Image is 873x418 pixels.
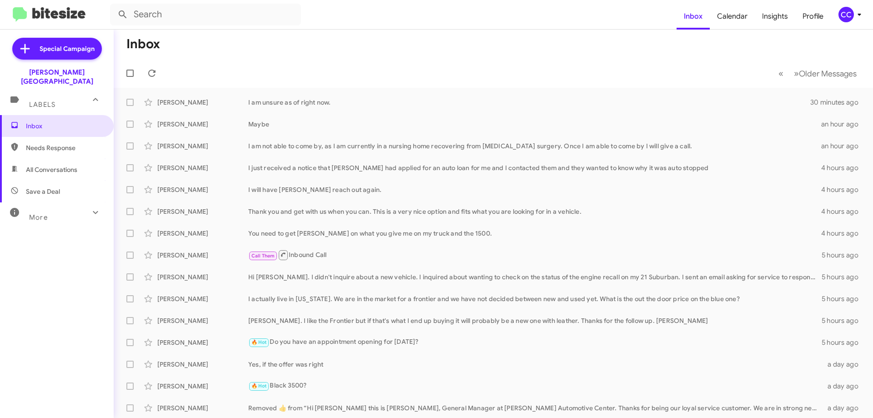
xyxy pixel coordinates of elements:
[157,316,248,325] div: [PERSON_NAME]
[157,185,248,194] div: [PERSON_NAME]
[821,185,866,194] div: 4 hours ago
[248,120,821,129] div: Maybe
[157,163,248,172] div: [PERSON_NAME]
[29,101,55,109] span: Labels
[811,98,866,107] div: 30 minutes ago
[29,213,48,222] span: More
[248,337,822,347] div: Do you have an appointment opening for [DATE]?
[755,3,795,30] a: Insights
[248,98,811,107] div: I am unsure as of right now.
[248,207,821,216] div: Thank you and get with us when you can. This is a very nice option and fits what you are looking ...
[26,187,60,196] span: Save a Deal
[821,229,866,238] div: 4 hours ago
[26,121,103,131] span: Inbox
[12,38,102,60] a: Special Campaign
[677,3,710,30] a: Inbox
[26,143,103,152] span: Needs Response
[248,272,822,282] div: Hi [PERSON_NAME]. I didn't inquire about a new vehicle. I inquired about wanting to check on the ...
[126,37,160,51] h1: Inbox
[157,98,248,107] div: [PERSON_NAME]
[157,229,248,238] div: [PERSON_NAME]
[157,403,248,413] div: [PERSON_NAME]
[40,44,95,53] span: Special Campaign
[248,381,822,391] div: Black 3500?
[248,294,822,303] div: I actually live in [US_STATE]. We are in the market for a frontier and we have not decided betwee...
[157,251,248,260] div: [PERSON_NAME]
[157,360,248,369] div: [PERSON_NAME]
[773,64,862,83] nav: Page navigation example
[822,272,866,282] div: 5 hours ago
[248,360,822,369] div: Yes, if the offer was right
[822,316,866,325] div: 5 hours ago
[788,64,862,83] button: Next
[157,120,248,129] div: [PERSON_NAME]
[26,165,77,174] span: All Conversations
[251,383,267,389] span: 🔥 Hot
[822,360,866,369] div: a day ago
[773,64,789,83] button: Previous
[251,339,267,345] span: 🔥 Hot
[157,207,248,216] div: [PERSON_NAME]
[248,229,821,238] div: You need to get [PERSON_NAME] on what you give me on my truck and the 1500.
[248,249,822,261] div: Inbound Call
[248,163,821,172] div: I just received a notice that [PERSON_NAME] had applied for an auto loan for me and I contacted t...
[248,403,822,413] div: Removed ‌👍‌ from “ Hi [PERSON_NAME] this is [PERSON_NAME], General Manager at [PERSON_NAME] Autom...
[799,69,857,79] span: Older Messages
[157,294,248,303] div: [PERSON_NAME]
[821,207,866,216] div: 4 hours ago
[838,7,854,22] div: CC
[778,68,783,79] span: «
[248,185,821,194] div: I will have [PERSON_NAME] reach out again.
[822,403,866,413] div: a day ago
[157,338,248,347] div: [PERSON_NAME]
[821,120,866,129] div: an hour ago
[110,4,301,25] input: Search
[157,382,248,391] div: [PERSON_NAME]
[710,3,755,30] a: Calendar
[794,68,799,79] span: »
[822,338,866,347] div: 5 hours ago
[822,251,866,260] div: 5 hours ago
[157,272,248,282] div: [PERSON_NAME]
[822,382,866,391] div: a day ago
[822,294,866,303] div: 5 hours ago
[248,141,821,151] div: I am not able to come by, as I am currently in a nursing home recovering from [MEDICAL_DATA] surg...
[795,3,831,30] a: Profile
[157,141,248,151] div: [PERSON_NAME]
[821,141,866,151] div: an hour ago
[251,253,275,259] span: Call Them
[831,7,863,22] button: CC
[248,316,822,325] div: [PERSON_NAME]. I like the Frontier but if that's what I end up buying it will probably be a new o...
[821,163,866,172] div: 4 hours ago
